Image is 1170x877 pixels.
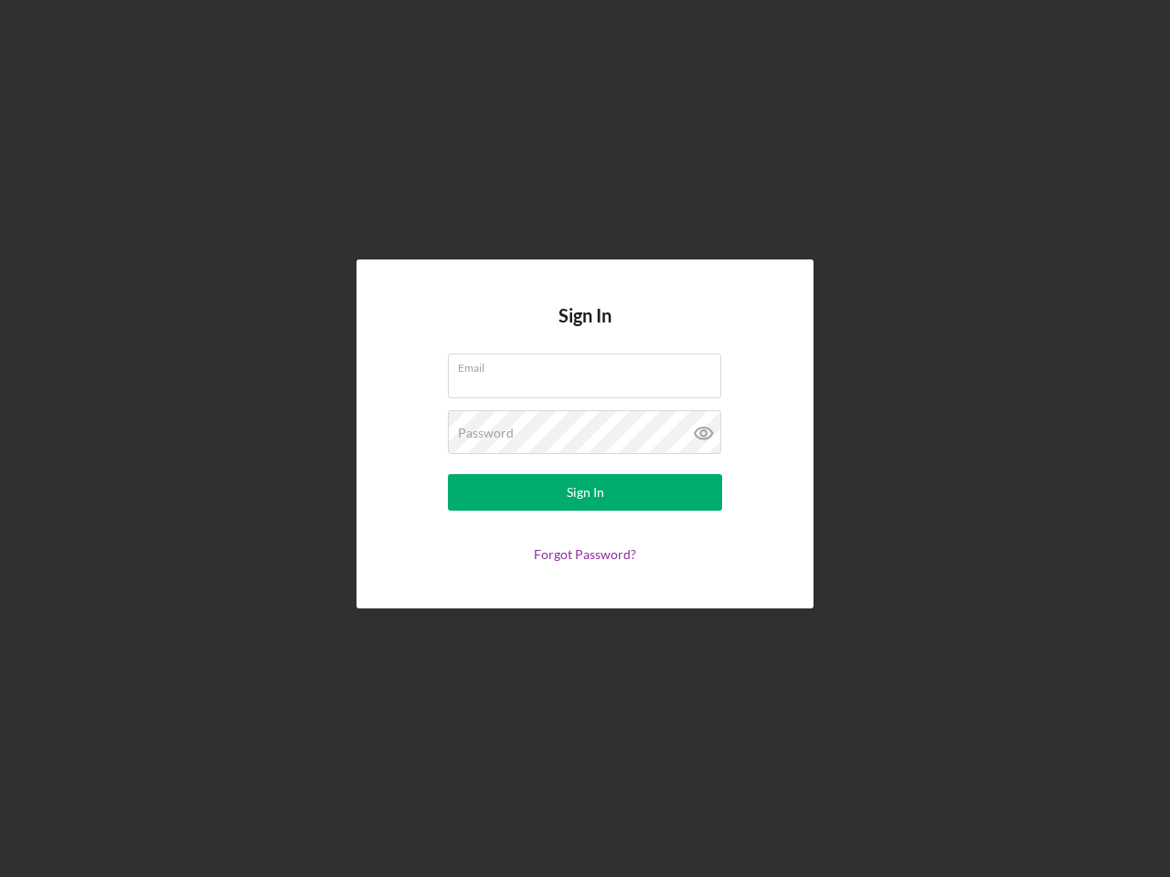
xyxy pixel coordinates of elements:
button: Sign In [448,474,722,511]
label: Email [458,354,721,375]
label: Password [458,426,514,440]
h4: Sign In [558,305,612,354]
div: Sign In [567,474,604,511]
a: Forgot Password? [534,546,636,562]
